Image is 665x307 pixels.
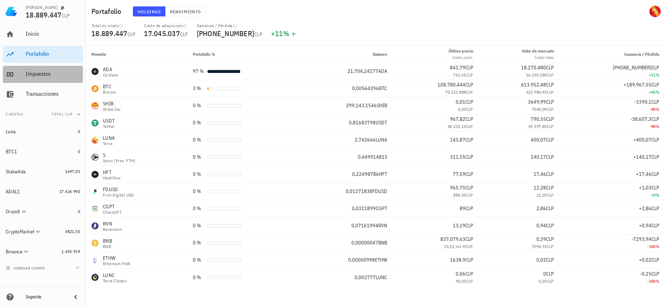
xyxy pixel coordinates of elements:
div: LUNC [103,272,127,279]
span: % [656,72,659,78]
span: CLP [546,64,554,71]
span: CLP [546,89,554,95]
span: 7040,09 [532,107,547,112]
a: StakeAda 1697,03 [3,163,83,180]
span: CLP [546,236,554,242]
span: [PHONE_NUMBER] [197,29,255,38]
span: 841,79 [450,64,465,71]
button: agregar cuenta [4,264,48,272]
div: ETHW [103,254,131,262]
span: +0,94 [639,222,651,229]
span: CLP [651,222,659,229]
div: CGPT-icon [91,205,99,212]
span: +400,07 [633,137,651,143]
span: +2,86 [639,205,651,212]
span: CLP [651,116,659,122]
a: BTC1 0 [3,143,83,160]
span: S [385,154,387,160]
span: 0,002777 [355,274,376,281]
span: 0,00564396 [352,85,379,91]
span: CLP [546,192,554,198]
span: Rendimiento [170,9,201,14]
div: BNB [103,237,112,244]
div: HFT-icon [91,171,99,178]
span: 0,22498786 [352,171,379,177]
span: BNB [378,239,387,246]
span: % [656,89,659,95]
span: CLP [465,154,473,160]
span: Portafolio % [193,51,215,57]
div: LUNA [103,134,115,142]
div: StakeAda [6,169,26,175]
div: SHIB-icon [91,102,99,109]
span: CLP [651,205,659,212]
div: Luna [6,129,16,135]
span: 17.426.990 [59,189,80,194]
span: HFT [379,171,387,177]
a: Transacciones [3,86,83,103]
div: -98 [565,123,659,130]
span: 18.889.447 [26,10,62,20]
span: 423.984,93 [526,89,546,95]
div: Soporte [26,294,66,300]
span: CLP [465,236,473,242]
span: CLP [651,81,659,88]
span: -38.607,3 [630,116,651,122]
div: Último precio [449,48,473,54]
span: 18.889.447 [91,29,127,38]
div: BNB [103,244,112,249]
th: Moneda [86,46,187,63]
div: -48 [565,106,659,113]
a: Luna 0 [3,123,83,140]
div: 0 % [193,136,204,144]
span: RVN [378,222,387,229]
div: -100 [565,278,659,285]
span: 2,86 [536,205,546,212]
div: S-icon [91,154,99,161]
a: OrionX 0 [3,203,83,220]
div: Costo prom. [449,54,473,61]
div: +9 [565,192,659,199]
span: CLP [465,64,473,71]
span: 4821,55 [65,229,80,234]
span: 3649,99 [528,99,546,105]
span: 17.045.037 [144,29,180,38]
a: Portafolio [3,46,83,63]
span: % [656,124,659,129]
span: 761,61 [453,72,466,78]
img: LedgiFi [6,6,17,17]
div: 3 % [193,85,204,92]
th: Balance: Sin ordenar. Pulse para ordenar de forma ascendente. [296,46,393,63]
span: CLP [546,124,554,129]
span: CLP [466,107,473,112]
span: CLP [466,192,473,198]
div: SHIB [103,100,121,107]
span: USDT [376,119,387,126]
span: CGPT [376,205,387,212]
span: -3390,1 [634,99,651,105]
div: RVN-icon [91,222,99,229]
div: ADA-icon [91,68,99,75]
span: % [656,278,659,284]
div: RVN [103,220,122,227]
span: 0,0321899 [352,205,376,212]
span: 21.704,24177 [347,68,378,74]
span: ETHW [375,257,387,263]
span: CLP [465,99,473,105]
span: Ganancia / Pérdida [624,51,659,57]
span: CLP [651,154,659,160]
span: 0,07161994 [351,222,378,229]
span: 0,00000047 [351,239,378,246]
span: 0,02 [458,107,466,112]
a: Inicio [3,26,83,43]
div: Shiba Inu [103,107,121,112]
span: CLP [62,13,70,19]
span: CLP [180,31,188,38]
span: FDUSD [372,188,387,194]
span: +140,17 [633,154,651,160]
div: CGPT [103,203,121,210]
span: CLP [466,89,473,95]
div: S [103,152,136,159]
span: CLP [546,257,554,263]
span: 89 [460,205,465,212]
